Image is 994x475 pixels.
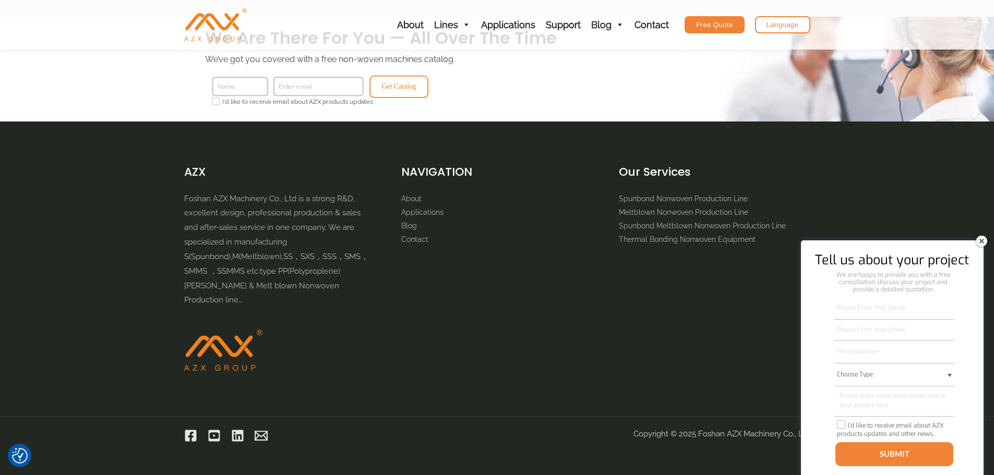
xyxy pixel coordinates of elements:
[401,194,422,203] a: About
[755,16,810,33] a: Language
[685,16,745,33] a: Free Quote
[619,163,810,180] h2: Our Services
[205,54,789,65] p: We’ve got you covered with a free non-woven machines catalog.
[619,235,756,243] a: Thermal Bonding Nonwoven Equipment
[401,222,417,230] a: Blog
[184,163,376,180] h2: AZX
[184,429,197,442] a: Facebook
[184,163,376,371] aside: Footer Widget 1
[208,429,221,442] a: Youtube
[184,192,376,308] p: Foshan AZX Machinery Co., Ltd is a strong R&D, excellent design, professional production & sales ...
[369,75,428,98] button: Get Catalog
[255,429,268,442] a: Email
[273,77,363,96] input: Enter email
[510,427,810,442] p: Copyright © 2025 Foshan AZX Machinery Co., Ltd
[619,222,786,230] a: Spunbond Meltblown Nonwoven Production Line
[619,208,748,216] a: Meltblown Nonwoven Production Line
[184,19,247,29] a: AZX Nonwoven Machine
[619,192,810,246] nav: Our Services
[401,208,444,216] a: Applications
[401,235,428,243] a: Contact
[619,163,810,246] aside: Footer Widget 3
[401,192,593,246] nav: NAVIGATION
[12,448,28,464] img: Revisit consent button
[231,429,244,442] a: Linkedin
[212,77,268,96] input: Name
[212,98,389,105] label: I'd like to receive email about AZX products updates.
[401,163,593,180] h2: NAVIGATION
[12,448,28,464] button: Consent Preferences
[401,163,593,246] aside: Footer Widget 2
[212,97,220,105] input: I'd like to receive email about AZX products updates.
[619,194,748,203] a: Spunbond Nonwoven Production Line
